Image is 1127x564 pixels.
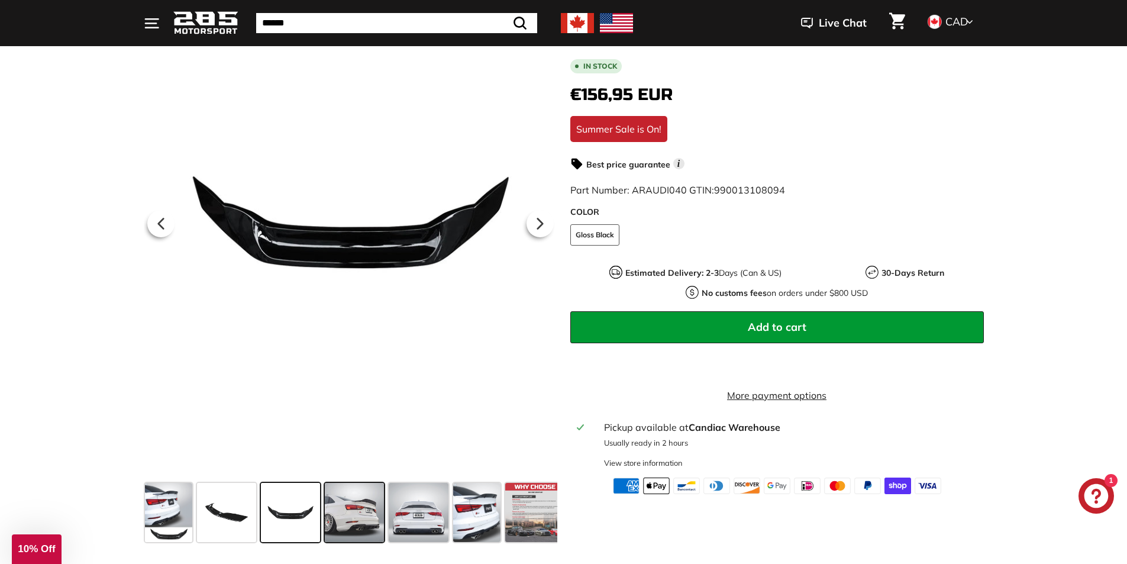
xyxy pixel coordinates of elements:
[583,63,617,70] b: In stock
[915,478,941,494] img: visa
[794,478,821,494] img: ideal
[18,543,55,555] span: 10% Off
[703,478,730,494] img: diners_club
[256,13,537,33] input: Search
[1075,478,1118,517] inbox-online-store-chat: Shopify online store chat
[882,3,912,43] a: Cart
[673,478,700,494] img: bancontact
[173,9,238,37] img: Logo_285_Motorsport_areodynamics_components
[604,437,976,449] p: Usually ready in 2 hours
[748,320,806,334] span: Add to cart
[643,478,670,494] img: apple_pay
[854,478,881,494] img: paypal
[673,158,684,169] span: i
[570,206,984,218] label: COLOR
[824,478,851,494] img: master
[689,421,780,433] strong: Candiac Warehouse
[786,8,882,38] button: Live Chat
[586,159,670,170] strong: Best price guarantee
[881,268,944,278] strong: 30-Days Return
[570,116,667,142] div: Summer Sale is On!
[819,15,867,31] span: Live Chat
[570,85,673,105] span: €156,95 EUR
[613,478,640,494] img: american_express
[884,478,911,494] img: shopify_pay
[945,15,968,28] span: CAD
[714,184,785,196] span: 990013108094
[12,534,62,564] div: 10% Off
[604,420,976,434] div: Pickup available at
[625,267,782,279] p: Days (Can & US)
[734,478,760,494] img: discover
[570,184,785,196] span: Part Number: ARAUDI040 GTIN:
[570,349,984,375] iframe: PayPal-paypal
[570,388,984,402] a: More payment options
[625,268,719,278] strong: Estimated Delivery: 2-3
[764,478,790,494] img: google_pay
[702,287,868,299] p: on orders under $800 USD
[570,311,984,343] button: Add to cart
[702,288,767,298] strong: No customs fees
[604,457,683,469] div: View store information
[570,12,984,49] h1: R Style Trunk Spoiler - [DATE]-[DATE] Audi A3 / A3 S-Line / S3 8Y Sedan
